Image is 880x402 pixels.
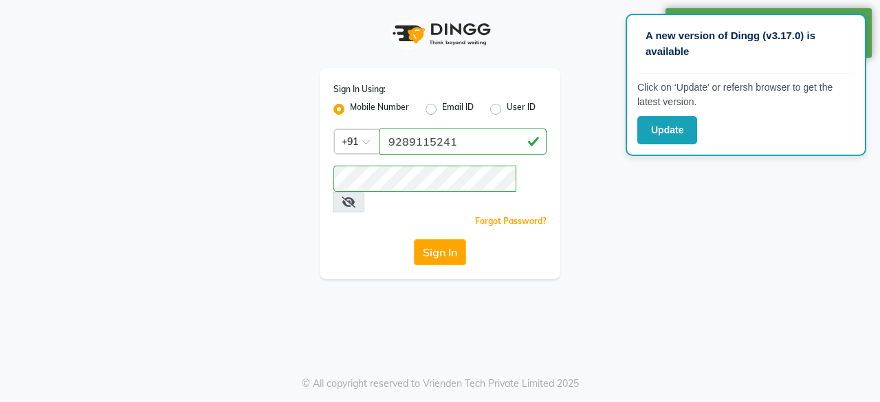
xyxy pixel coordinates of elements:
[350,101,409,118] label: Mobile Number
[637,80,855,109] p: Click on ‘Update’ or refersh browser to get the latest version.
[507,101,536,118] label: User ID
[379,129,547,155] input: Username
[646,28,846,59] p: A new version of Dingg (v3.17.0) is available
[385,14,495,54] img: logo1.svg
[637,116,697,144] button: Update
[333,83,386,96] label: Sign In Using:
[442,101,474,118] label: Email ID
[475,216,547,226] a: Forgot Password?
[333,166,516,192] input: Username
[414,239,466,265] button: Sign In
